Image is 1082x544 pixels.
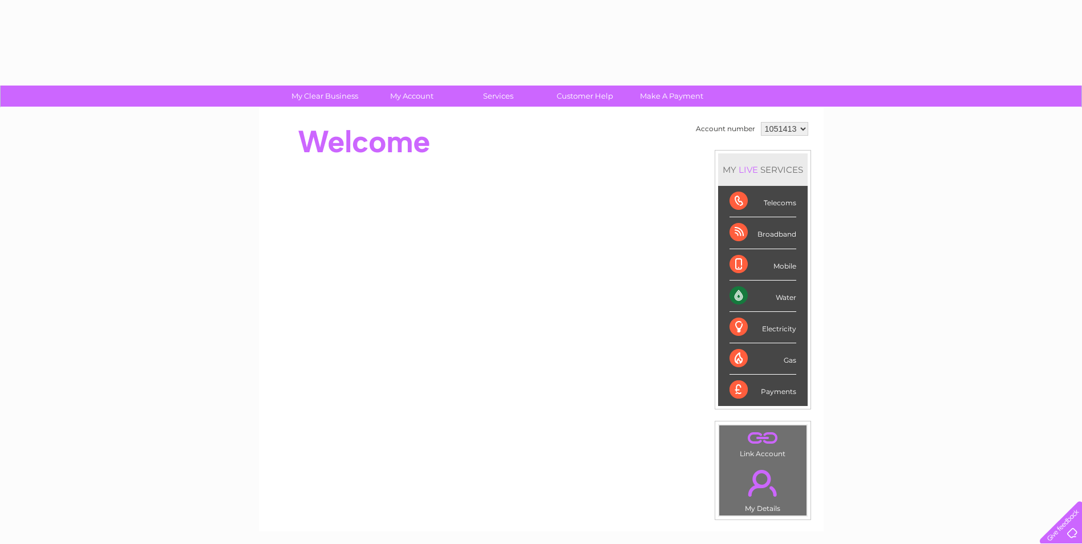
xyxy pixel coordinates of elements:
a: My Account [364,86,459,107]
div: Broadband [730,217,796,249]
div: Mobile [730,249,796,281]
div: LIVE [736,164,760,175]
a: Make A Payment [625,86,719,107]
td: Account number [693,119,758,139]
div: Telecoms [730,186,796,217]
a: My Clear Business [278,86,372,107]
div: Electricity [730,312,796,343]
div: Water [730,281,796,312]
td: Link Account [719,425,807,461]
td: My Details [719,460,807,516]
div: Gas [730,343,796,375]
div: MY SERVICES [718,153,808,186]
a: Customer Help [538,86,632,107]
a: Services [451,86,545,107]
a: . [722,428,804,448]
div: Payments [730,375,796,405]
a: . [722,463,804,503]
